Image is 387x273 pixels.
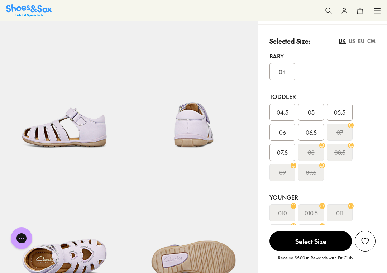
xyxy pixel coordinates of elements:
s: 09 [279,168,286,177]
span: 04 [279,67,286,76]
div: CM [367,37,376,45]
s: 010.5 [305,209,318,217]
div: Baby [269,52,376,60]
div: Younger [269,193,376,201]
div: US [349,37,355,45]
img: SNS_Logo_Responsive.svg [6,4,52,17]
p: Receive $5.00 in Rewards with Fit Club [278,254,353,267]
span: 05.5 [334,108,345,116]
span: Select Size [269,231,352,251]
p: Selected Size: [269,36,310,46]
img: 7-509691_1 [129,34,258,163]
s: 08 [308,148,315,157]
s: 07 [336,128,343,136]
button: Select Size [269,231,352,252]
span: 06.5 [306,128,317,136]
span: 07.5 [277,148,288,157]
s: 011 [336,209,343,217]
iframe: Gorgias live chat messenger [7,225,36,252]
s: 09.5 [306,168,316,177]
span: 06 [279,128,286,136]
div: UK [339,37,346,45]
button: Add to Wishlist [355,231,376,252]
a: Shoes & Sox [6,4,52,17]
span: 05 [308,108,315,116]
div: EU [358,37,364,45]
s: 010 [278,209,287,217]
span: 04.5 [277,108,288,116]
div: Toddler [269,92,376,101]
s: 08.5 [334,148,345,157]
